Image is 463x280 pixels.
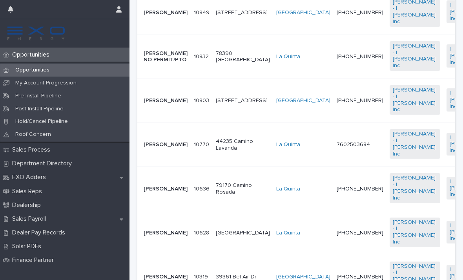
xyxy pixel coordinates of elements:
p: EXO Adders [9,174,52,181]
img: FKS5r6ZBThi8E5hshIGi [6,26,66,41]
p: [STREET_ADDRESS] [216,97,270,104]
a: 7602503684 [337,142,370,147]
a: [PERSON_NAME] - I [PERSON_NAME] Inc [393,219,437,245]
p: Opportunities [9,51,56,59]
p: 10849 [194,8,211,16]
a: [GEOGRAPHIC_DATA] [276,97,330,104]
p: 10628 [194,228,211,236]
a: [PERSON_NAME] - I [PERSON_NAME] Inc [393,131,437,157]
p: [PERSON_NAME] [144,141,188,148]
p: Opportunities [9,67,56,73]
p: Sales Reps [9,188,48,195]
p: [GEOGRAPHIC_DATA] [216,230,270,236]
p: Dealer Pay Records [9,229,71,236]
p: [PERSON_NAME] NO PERMIT/PTO [144,50,188,64]
p: [PERSON_NAME] [144,230,188,236]
p: 10803 [194,96,211,104]
p: 79170 Camino Rosada [216,182,270,196]
p: Sales Process [9,146,57,154]
p: My Account Progression [9,80,83,86]
a: [PERSON_NAME] - I [PERSON_NAME] Inc [393,43,437,69]
a: La Quinta [276,141,300,148]
p: 10636 [194,184,211,192]
p: Pre-Install Pipeline [9,93,67,99]
a: [GEOGRAPHIC_DATA] [276,9,330,16]
a: La Quinta [276,186,300,192]
a: [PHONE_NUMBER] [337,186,383,192]
p: 10832 [194,52,210,60]
a: [PERSON_NAME] - I [PERSON_NAME] Inc [393,87,437,113]
a: La Quinta [276,230,300,236]
p: Solar PDFs [9,243,47,250]
a: [PHONE_NUMBER] [337,98,383,103]
a: [PERSON_NAME] - I [PERSON_NAME] Inc [393,175,437,201]
p: Roof Concern [9,131,57,138]
p: 10770 [194,140,211,148]
p: Post-Install Pipeline [9,106,70,112]
p: Department Directory [9,160,78,167]
p: [STREET_ADDRESS] [216,9,270,16]
p: Finance Partner [9,256,60,264]
p: 78390 [GEOGRAPHIC_DATA] [216,50,270,64]
p: Hold/Cancel Pipeline [9,118,74,125]
p: Sales Payroll [9,215,52,223]
p: Dealership [9,201,47,209]
p: 44235 Camino Lavanda [216,138,270,152]
a: [PHONE_NUMBER] [337,274,383,280]
a: La Quinta [276,53,300,60]
a: [PHONE_NUMBER] [337,10,383,15]
p: [PERSON_NAME] [144,97,188,104]
a: [PHONE_NUMBER] [337,54,383,59]
p: [PERSON_NAME] [144,9,188,16]
p: [PERSON_NAME] [144,186,188,192]
a: [PHONE_NUMBER] [337,230,383,236]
